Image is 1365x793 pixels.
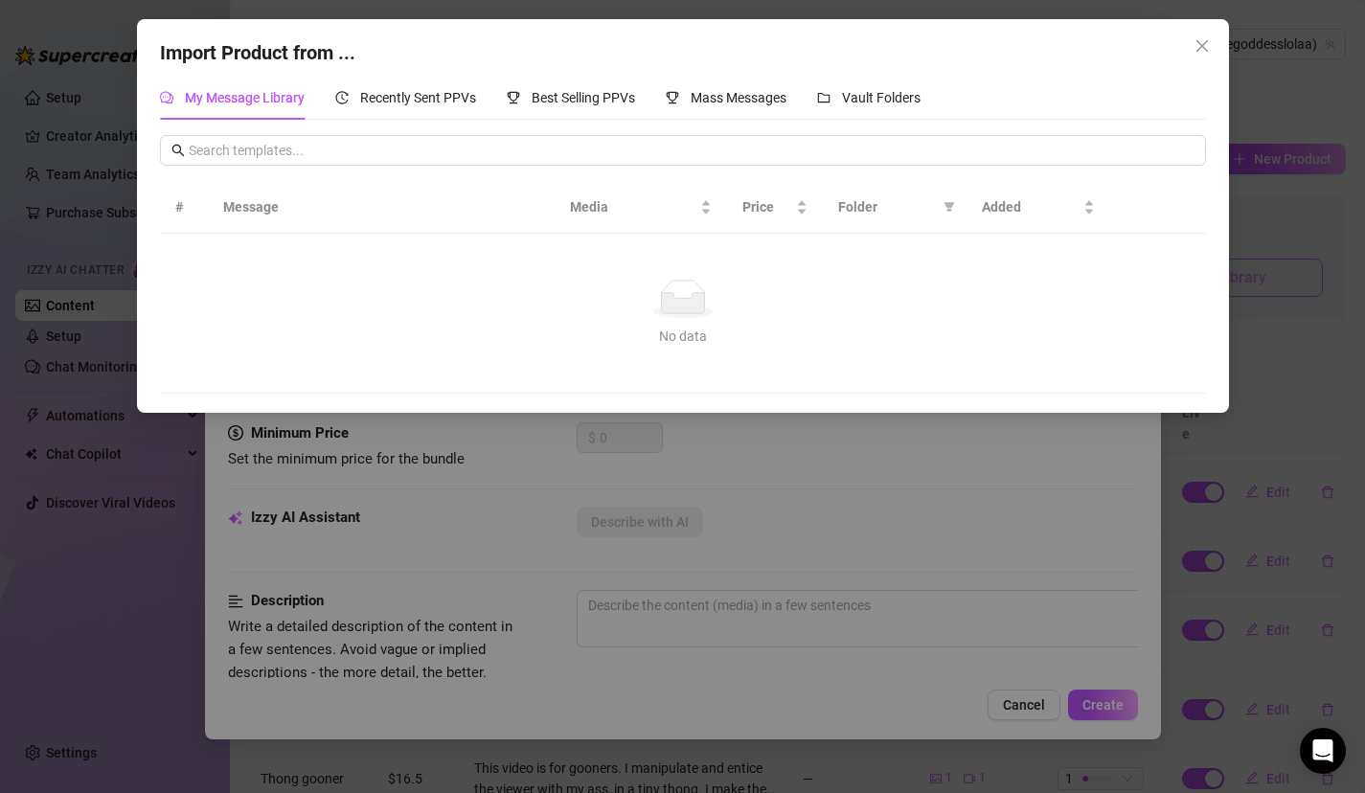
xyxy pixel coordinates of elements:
span: folder [817,91,830,104]
input: Search templates... [189,140,1194,161]
span: trophy [507,91,520,104]
span: Best Selling PPVs [532,90,635,105]
span: comment [160,91,173,104]
span: filter [944,201,955,213]
span: close [1194,38,1210,54]
th: Message [208,181,555,234]
span: Recently Sent PPVs [360,90,476,105]
span: filter [940,193,959,221]
span: Mass Messages [691,90,786,105]
th: Media [555,181,727,234]
span: history [335,91,349,104]
span: My Message Library [185,90,305,105]
span: Vault Folders [842,90,921,105]
th: Price [727,181,823,234]
th: Added [967,181,1110,234]
span: Import Product from ... [160,41,355,64]
span: search [171,144,185,157]
div: No data [183,326,1183,347]
th: # [160,181,208,234]
span: Close [1187,38,1217,54]
span: Folder [838,196,936,217]
div: Open Intercom Messenger [1300,728,1346,774]
span: Price [742,196,792,217]
button: Close [1187,31,1217,61]
span: Added [982,196,1080,217]
span: Media [570,196,696,217]
span: trophy [666,91,679,104]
